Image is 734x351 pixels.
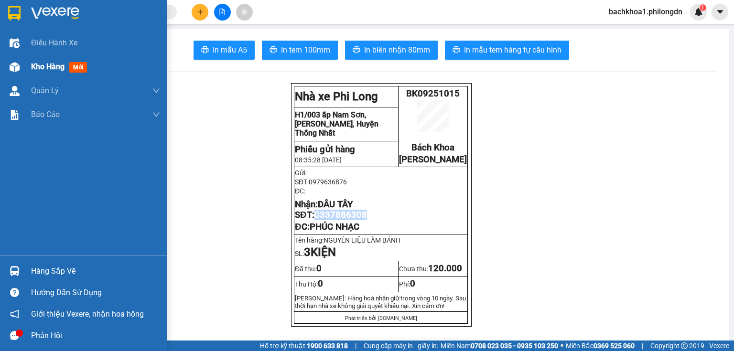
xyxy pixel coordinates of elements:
[399,154,467,165] span: [PERSON_NAME]
[314,210,367,220] span: 0337886308
[309,178,347,186] span: 0979636876
[31,329,160,343] div: Phản hồi
[355,340,356,351] span: |
[82,54,134,88] span: PHÚC NHẠC
[324,236,405,244] span: NGUYÊN LIỆU LÀM BÁNH
[445,41,569,60] button: printerIn mẫu tem hàng tự cấu hình
[10,62,20,72] img: warehouse-icon
[197,9,204,15] span: plus
[281,44,330,56] span: In tem 100mm
[411,142,454,153] span: Bách Khoa
[318,278,323,289] span: 0
[295,295,466,309] span: [PERSON_NAME]: Hàng hoá nhận giữ trong vòng 10 ngày. Sau thời hạn nhà xe không giải quy...
[364,340,438,351] span: Cung cấp máy in - giấy in:
[8,20,75,33] div: 0979636876
[345,315,417,321] span: Phát triển bởi [DOMAIN_NAME]
[441,340,558,351] span: Miền Nam
[471,342,558,350] strong: 0708 023 035 - 0935 103 250
[10,86,20,96] img: warehouse-icon
[82,41,158,54] div: 0337886308
[31,85,59,96] span: Quản Lý
[295,236,467,244] p: Tên hàng:
[310,222,359,232] span: PHÚC NHẠC
[201,46,209,55] span: printer
[194,41,255,60] button: printerIn mẫu A5
[82,8,105,18] span: Nhận:
[270,46,277,55] span: printer
[700,4,706,11] sup: 1
[295,199,367,220] strong: Nhận: SĐT:
[152,111,160,118] span: down
[219,9,226,15] span: file-add
[295,178,347,186] span: SĐT:
[464,44,561,56] span: In mẫu tem hàng tự cấu hình
[594,342,635,350] strong: 0369 525 060
[10,266,20,276] img: warehouse-icon
[82,8,158,30] div: [PERSON_NAME]
[295,144,355,155] strong: Phiếu gửi hàng
[601,6,690,18] span: bachkhoa1.philongdn
[10,110,20,120] img: solution-icon
[295,187,305,195] span: ĐC:
[428,263,462,274] span: 120.000
[295,169,467,177] p: Gửi:
[31,286,160,300] div: Hướng dẫn sử dụng
[694,8,703,16] img: icon-new-feature
[364,44,430,56] span: In biên nhận 80mm
[345,41,438,60] button: printerIn biên nhận 80mm
[31,264,160,278] div: Hàng sắp về
[236,4,253,21] button: aim
[8,6,21,21] img: logo-vxr
[241,9,248,15] span: aim
[353,46,360,55] span: printer
[10,331,19,340] span: message
[31,37,77,49] span: Điều hành xe
[294,261,399,277] td: Đã thu:
[31,62,65,71] span: Kho hàng
[566,340,635,351] span: Miền Bắc
[294,277,399,292] td: Thu Hộ:
[295,250,336,257] span: SL:
[260,340,348,351] span: Hỗ trợ kỹ thuật:
[214,4,231,21] button: file-add
[642,340,643,351] span: |
[410,278,415,289] span: 0
[295,222,359,232] span: ĐC:
[10,38,20,48] img: warehouse-icon
[31,108,60,120] span: Báo cáo
[399,261,468,277] td: Chưa thu:
[561,344,563,348] span: ⚪️
[10,288,19,297] span: question-circle
[69,62,87,73] span: mới
[262,41,338,60] button: printerIn tem 100mm
[8,8,75,20] div: Bách Khoa
[82,60,96,70] span: DĐ:
[31,308,144,320] span: Giới thiệu Vexere, nhận hoa hồng
[311,245,336,259] strong: KIỆN
[8,9,23,19] span: Gửi:
[316,263,322,274] span: 0
[295,90,378,103] strong: Nhà xe Phi Long
[10,309,19,319] span: notification
[399,277,468,292] td: Phí:
[318,199,353,210] span: DÂU TÂY
[152,87,160,95] span: down
[304,245,311,259] span: 3
[82,30,158,41] div: DÂU TÂY
[701,4,704,11] span: 1
[295,110,378,138] span: H1/003 ấp Nam Sơn, [PERSON_NAME], Huyện Thống Nhất
[213,44,247,56] span: In mẫu A5
[295,156,342,164] span: 08:35:28 [DATE]
[712,4,728,21] button: caret-down
[716,8,724,16] span: caret-down
[307,342,348,350] strong: 1900 633 818
[406,88,460,99] span: BK09251015
[192,4,208,21] button: plus
[681,342,688,349] span: copyright
[453,46,460,55] span: printer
